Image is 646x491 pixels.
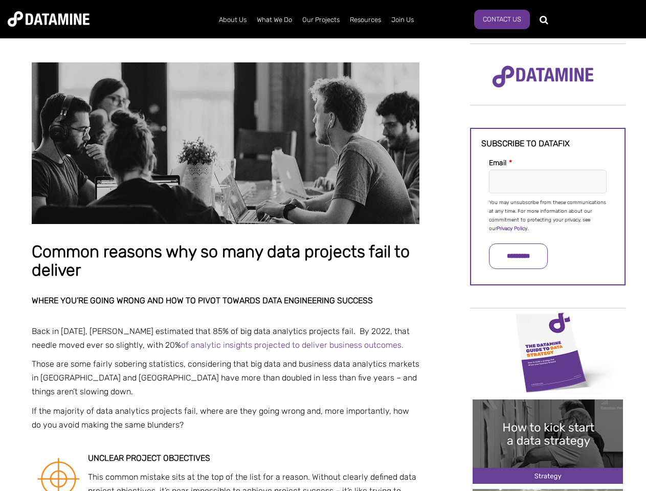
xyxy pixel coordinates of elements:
img: 20241212 How to kick start a data strategy-2 [473,399,623,484]
p: You may unsubscribe from these communications at any time. For more information about our commitm... [489,198,607,233]
a: Resources [345,7,386,33]
strong: Unclear project objectives [88,453,210,463]
p: If the majority of data analytics projects fail, where are they going wrong and, more importantly... [32,404,419,432]
h1: Common reasons why so many data projects fail to deliver [32,243,419,279]
img: Data Strategy Cover thumbnail [473,309,623,394]
a: What We Do [252,7,297,33]
img: Datamine Logo No Strapline - Purple [485,59,600,95]
h2: Where you’re going wrong and how to pivot towards data engineering success [32,296,419,305]
a: Contact Us [474,10,530,29]
a: Our Projects [297,7,345,33]
img: Datamine [8,11,90,27]
h3: Subscribe to datafix [481,139,614,148]
a: of analytic insights projected to deliver business outcomes. [181,340,404,350]
a: Join Us [386,7,419,33]
p: Those are some fairly sobering statistics, considering that big data and business data analytics ... [32,357,419,399]
a: About Us [214,7,252,33]
span: Email [489,159,506,167]
img: Common reasons why so many data projects fail to deliver [32,62,419,224]
a: Privacy Policy [497,226,527,232]
p: Back in [DATE], [PERSON_NAME] estimated that 85% of big data analytics projects fail. By 2022, th... [32,324,419,352]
